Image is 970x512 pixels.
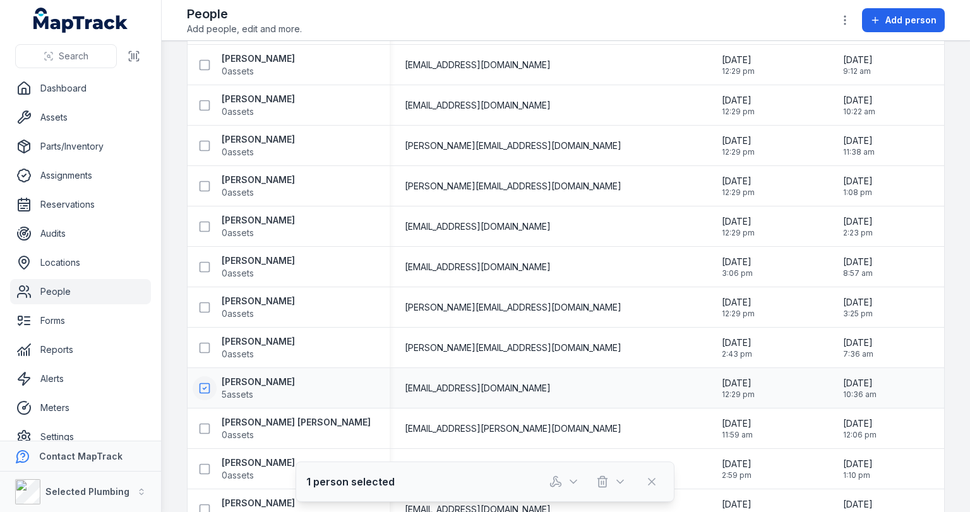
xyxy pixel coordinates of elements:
span: [DATE] [843,336,873,349]
span: [DATE] [843,377,877,390]
span: [DATE] [722,377,755,390]
time: 9/4/2025, 3:06:06 PM [722,256,753,278]
span: [EMAIL_ADDRESS][PERSON_NAME][DOMAIN_NAME] [405,422,621,435]
span: [DATE] [722,498,755,511]
span: 12:06 pm [843,430,877,440]
a: Dashboard [10,76,151,101]
span: [DATE] [722,458,751,470]
time: 1/14/2025, 12:29:42 PM [722,377,755,400]
span: 0 assets [222,146,254,158]
a: [PERSON_NAME]0assets [222,174,295,199]
a: [PERSON_NAME]0assets [222,295,295,320]
h2: People [187,5,302,23]
time: 1/14/2025, 12:29:42 PM [722,175,755,198]
span: 12:29 pm [722,309,755,319]
time: 8/18/2025, 1:08:36 PM [843,175,873,198]
time: 8/20/2025, 12:06:07 PM [843,417,877,440]
time: 1/14/2025, 12:29:42 PM [722,134,755,157]
span: 8:57 am [843,268,873,278]
strong: [PERSON_NAME] [222,335,295,348]
span: [DATE] [722,336,752,349]
span: 2:43 pm [722,349,752,359]
span: [DATE] [843,256,873,268]
span: 3:06 pm [722,268,753,278]
a: Assignments [10,163,151,188]
span: 0 assets [222,227,254,239]
a: People [10,279,151,304]
span: [DATE] [843,215,873,228]
span: 12:29 pm [722,107,755,117]
time: 9/1/2025, 2:23:43 PM [843,215,873,238]
a: [PERSON_NAME]0assets [222,254,295,280]
strong: [PERSON_NAME] [222,214,295,227]
span: [DATE] [722,256,753,268]
a: [PERSON_NAME]5assets [222,376,295,401]
span: [PERSON_NAME][EMAIL_ADDRESS][DOMAIN_NAME] [405,342,621,354]
strong: [PERSON_NAME] [222,376,295,388]
span: [DATE] [843,296,873,309]
time: 8/29/2025, 3:25:10 PM [843,296,873,319]
a: Reservations [10,192,151,217]
span: [EMAIL_ADDRESS][DOMAIN_NAME] [405,59,551,71]
a: Forms [10,308,151,333]
span: [EMAIL_ADDRESS][DOMAIN_NAME] [405,382,551,395]
span: 0 assets [222,307,254,320]
strong: [PERSON_NAME] [222,497,295,509]
time: 1/14/2025, 12:29:42 PM [722,94,755,117]
time: 8/12/2025, 7:36:35 AM [843,336,873,359]
button: Search [15,44,117,68]
span: [DATE] [722,134,755,147]
a: Meters [10,395,151,420]
span: 12:29 pm [722,188,755,198]
span: [EMAIL_ADDRESS][DOMAIN_NAME] [405,99,551,112]
time: 8/18/2025, 11:59:16 AM [722,417,753,440]
strong: [PERSON_NAME] [222,174,295,186]
span: 0 assets [222,469,254,482]
span: [DATE] [722,175,755,188]
span: 0 assets [222,65,254,78]
time: 1/14/2025, 12:29:42 PM [722,296,755,319]
span: 0 assets [222,429,254,441]
strong: Selected Plumbing [45,486,129,497]
strong: [PERSON_NAME] [222,456,295,469]
strong: Contact MapTrack [39,451,123,461]
span: 0 assets [222,105,254,118]
span: [EMAIL_ADDRESS][DOMAIN_NAME] [405,261,551,273]
a: [PERSON_NAME]0assets [222,456,295,482]
span: [DATE] [843,175,873,188]
span: 12:29 pm [722,228,755,238]
span: [DATE] [843,498,875,511]
span: [DATE] [722,94,755,107]
span: 12:29 pm [722,390,755,400]
time: 9/22/2025, 11:38:58 AM [843,134,875,157]
span: [DATE] [722,215,755,228]
span: 0 assets [222,186,254,199]
a: [PERSON_NAME]0assets [222,335,295,360]
span: 11:59 am [722,430,753,440]
a: [PERSON_NAME]0assets [222,214,295,239]
span: [DATE] [722,417,753,430]
span: Add person [885,14,937,27]
span: [DATE] [843,54,873,66]
a: [PERSON_NAME]0assets [222,133,295,158]
span: 0 assets [222,267,254,280]
span: 1:10 pm [843,470,873,480]
time: 6/30/2025, 2:43:19 PM [722,336,752,359]
strong: [PERSON_NAME] [222,52,295,65]
strong: [PERSON_NAME] [222,295,295,307]
strong: [PERSON_NAME] [PERSON_NAME] [222,416,371,429]
a: Settings [10,424,151,449]
span: 11:38 am [843,147,875,157]
span: [DATE] [843,134,875,147]
a: Alerts [10,366,151,391]
span: 1:08 pm [843,188,873,198]
span: [DATE] [843,458,873,470]
span: [EMAIL_ADDRESS][DOMAIN_NAME] [405,220,551,233]
span: 3:25 pm [843,309,873,319]
span: 12:29 pm [722,147,755,157]
span: [PERSON_NAME][EMAIL_ADDRESS][DOMAIN_NAME] [405,140,621,152]
a: Assets [10,105,151,130]
span: 10:22 am [843,107,875,117]
a: [PERSON_NAME]0assets [222,52,295,78]
span: [PERSON_NAME][EMAIL_ADDRESS][DOMAIN_NAME] [405,180,621,193]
